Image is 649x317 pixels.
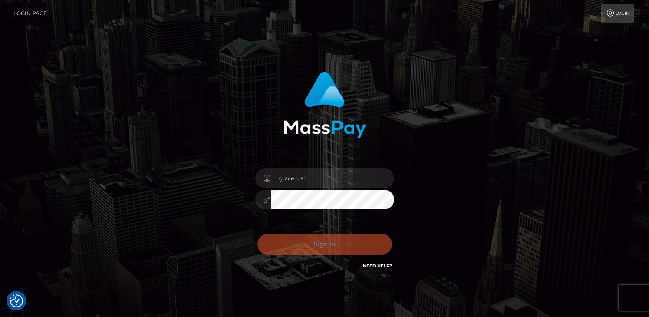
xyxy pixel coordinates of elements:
a: Login Page [13,4,47,23]
img: MassPay Login [283,72,366,138]
a: Need Help? [363,263,392,269]
img: Revisit consent button [10,294,23,307]
input: Username... [271,168,394,188]
a: Login [601,4,634,23]
button: Consent Preferences [10,294,23,307]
